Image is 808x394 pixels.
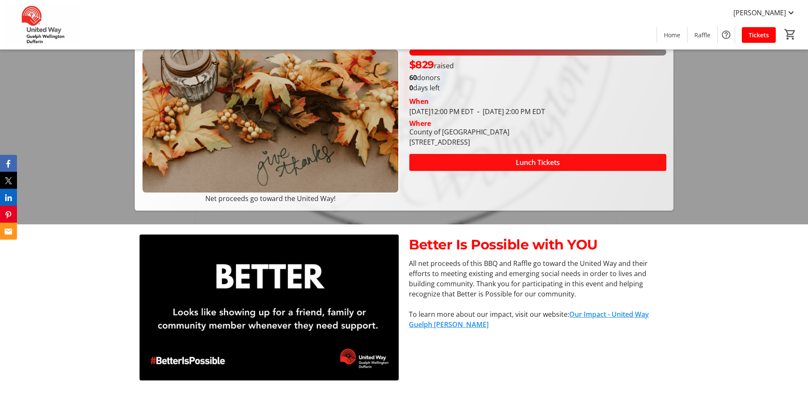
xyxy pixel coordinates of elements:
span: Lunch Tickets [516,157,560,168]
span: Home [664,31,680,39]
b: 60 [409,73,417,82]
a: Tickets [742,27,776,43]
div: [STREET_ADDRESS] [409,137,509,147]
div: When [409,96,429,106]
p: raised [409,57,454,73]
img: Campaign CTA Media Photo [142,49,399,193]
img: United Way Guelph Wellington Dufferin's Logo [5,3,81,46]
span: [DATE] 2:00 PM EDT [474,107,545,116]
img: undefined [140,235,399,380]
button: Help [718,26,735,43]
button: [PERSON_NAME] [727,6,803,20]
a: Home [657,27,687,43]
span: - [474,107,483,116]
span: Tickets [749,31,769,39]
p: Better Is Possible with YOU [409,235,668,255]
p: To learn more about our impact, visit our website: [409,309,668,330]
div: County of [GEOGRAPHIC_DATA] [409,127,509,137]
span: [PERSON_NAME] [733,8,786,18]
div: 100% of fundraising goal reached [409,49,666,56]
span: 0 [409,83,413,92]
a: Raffle [688,27,717,43]
p: days left [409,83,666,93]
span: [DATE] 12:00 PM EDT [409,107,474,116]
div: Where [409,120,431,127]
span: Raffle [694,31,710,39]
button: Lunch Tickets [409,154,666,171]
button: Cart [783,27,798,42]
span: $829 [409,59,434,71]
p: Net proceeds go toward the United Way! [142,193,399,204]
p: donors [409,73,666,83]
p: All net proceeds of this BBQ and Raffle go toward the United Way and their efforts to meeting exi... [409,258,668,299]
